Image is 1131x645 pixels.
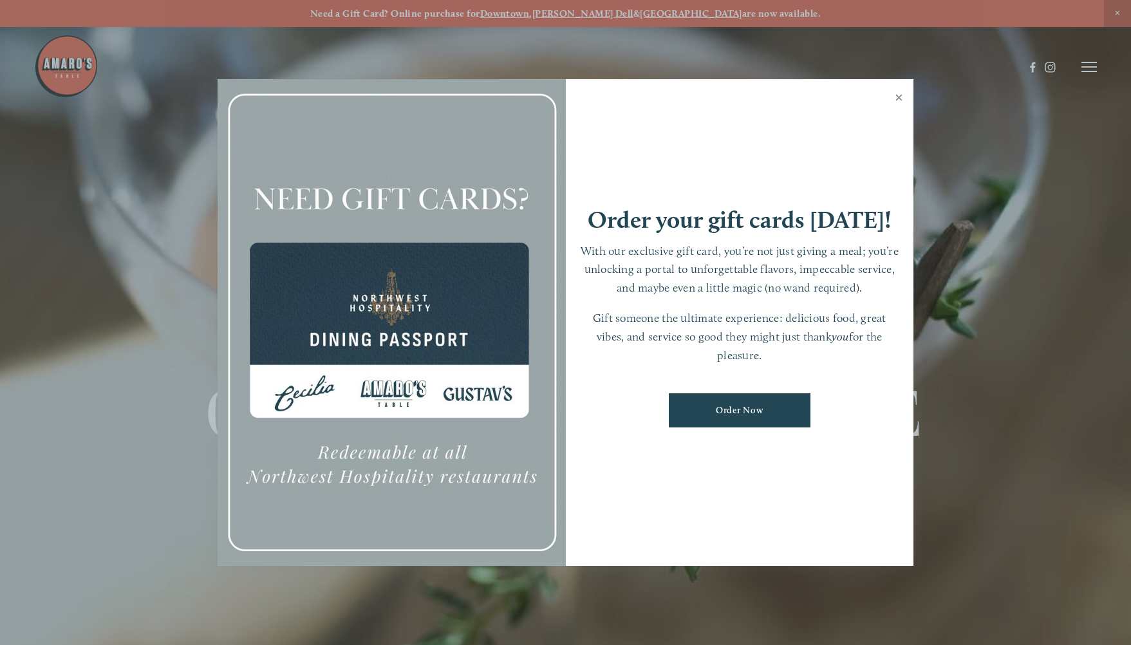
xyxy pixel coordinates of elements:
[669,393,810,427] a: Order Now
[579,242,901,297] p: With our exclusive gift card, you’re not just giving a meal; you’re unlocking a portal to unforge...
[886,81,911,117] a: Close
[579,309,901,364] p: Gift someone the ultimate experience: delicious food, great vibes, and service so good they might...
[832,330,849,343] em: you
[588,208,892,232] h1: Order your gift cards [DATE]!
